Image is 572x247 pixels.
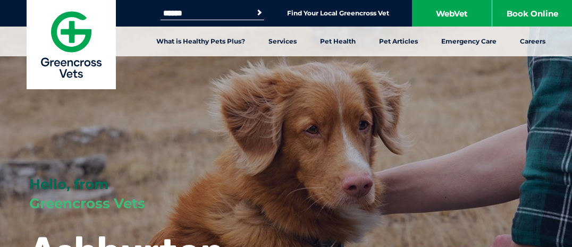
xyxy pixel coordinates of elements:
span: Hello, from [29,176,108,193]
a: Pet Health [308,27,367,56]
a: What is Healthy Pets Plus? [145,27,257,56]
button: Search [254,7,265,18]
a: Careers [508,27,557,56]
a: Emergency Care [430,27,508,56]
a: Services [257,27,308,56]
a: Pet Articles [367,27,430,56]
span: Greencross Vets [29,195,145,212]
a: Find Your Local Greencross Vet [287,9,389,18]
